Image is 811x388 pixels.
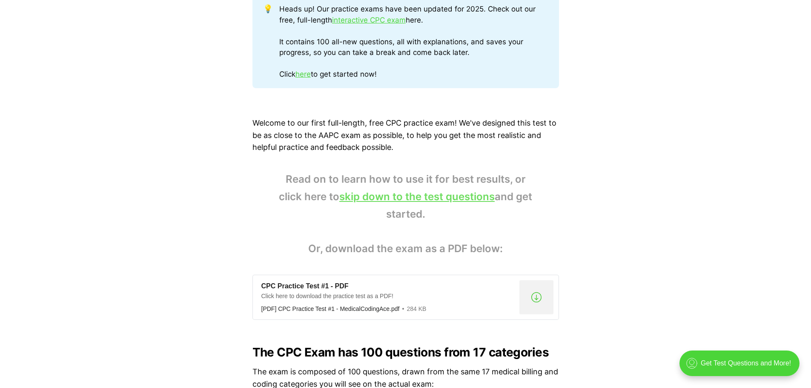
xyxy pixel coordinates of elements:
div: CPC Practice Test #1 - PDF [261,282,516,291]
a: skip down to the test questions [339,190,495,203]
p: Welcome to our first full-length, free CPC practice exam! We've designed this test to be as close... [252,117,559,154]
a: here [295,70,311,78]
div: Click here to download the practice test as a PDF! [261,292,516,303]
div: [PDF] CPC Practice Test #1 - MedicalCodingAce.pdf [261,305,400,312]
iframe: portal-trigger [672,346,811,388]
div: 284 KB [400,305,427,313]
h2: The CPC Exam has 100 questions from 17 categories [252,345,559,359]
a: CPC Practice Test #1 - PDFClick here to download the practice test as a PDF![PDF] CPC Practice Te... [252,275,559,320]
blockquote: Read on to learn how to use it for best results, or click here to and get started. Or, download t... [252,171,559,258]
div: Heads up! Our practice exams have been updated for 2025. Check out our free, full-length here. It... [279,4,548,80]
a: interactive CPC exam [332,16,406,24]
div: 💡 [263,4,279,80]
